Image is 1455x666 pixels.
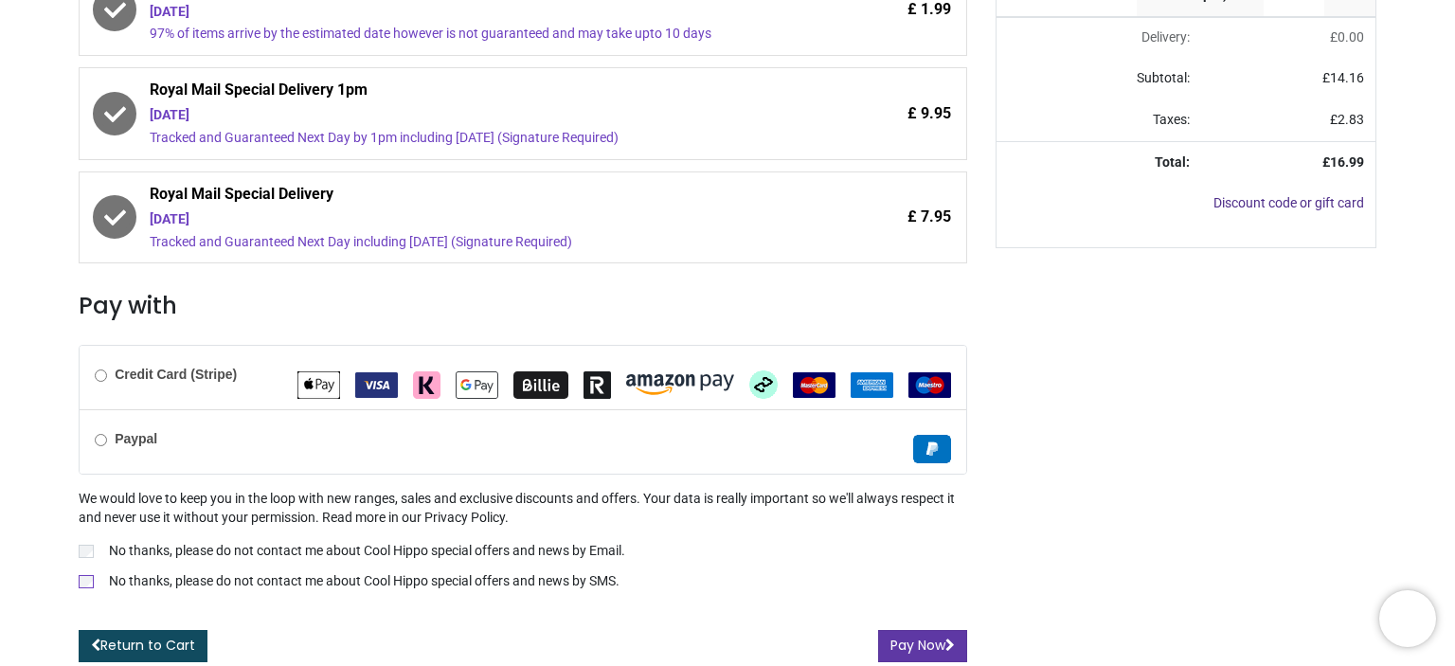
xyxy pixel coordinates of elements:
a: Return to Cart [79,630,207,662]
span: Afterpay Clearpay [749,376,778,391]
input: No thanks, please do not contact me about Cool Hippo special offers and news by Email. [79,545,94,558]
div: [DATE] [150,3,791,22]
td: Delivery will be updated after choosing a new delivery method [997,17,1201,59]
button: Pay Now [878,630,967,662]
span: 16.99 [1330,154,1364,170]
img: Klarna [413,371,440,399]
div: 97% of items arrive by the estimated date however is not guaranteed and may take upto 10 days [150,25,791,44]
img: MasterCard [793,372,835,398]
span: Apple Pay [297,376,340,391]
span: £ [1330,29,1364,45]
span: £ [1330,112,1364,127]
strong: Total: [1155,154,1190,170]
img: Google Pay [456,371,498,399]
span: Revolut Pay [584,376,611,391]
span: MasterCard [793,376,835,391]
span: Paypal [913,441,951,456]
img: Afterpay Clearpay [749,370,778,399]
span: 14.16 [1330,70,1364,85]
p: No thanks, please do not contact me about Cool Hippo special offers and news by Email. [109,542,625,561]
div: [DATE] [150,210,791,229]
td: Subtotal: [997,58,1201,99]
span: Royal Mail Special Delivery [150,184,791,210]
img: Revolut Pay [584,371,611,399]
input: Credit Card (Stripe) [95,369,107,382]
span: Klarna [413,376,440,391]
span: Billie [513,376,568,391]
span: American Express [851,376,893,391]
img: Apple Pay [297,371,340,399]
b: Paypal [115,431,157,446]
a: Discount code or gift card [1213,195,1364,210]
img: Paypal [913,435,951,463]
img: American Express [851,372,893,398]
span: £ [1322,70,1364,85]
h3: Pay with [79,290,967,322]
span: 2.83 [1338,112,1364,127]
div: Tracked and Guaranteed Next Day including [DATE] (Signature Required) [150,233,791,252]
b: Credit Card (Stripe) [115,367,237,382]
span: Google Pay [456,376,498,391]
strong: £ [1322,154,1364,170]
img: Amazon Pay [626,374,734,395]
span: Royal Mail Special Delivery 1pm [150,80,791,106]
span: Maestro [908,376,951,391]
img: Maestro [908,372,951,398]
img: Billie [513,371,568,399]
p: No thanks, please do not contact me about Cool Hippo special offers and news by SMS. [109,572,620,591]
div: Tracked and Guaranteed Next Day by 1pm including [DATE] (Signature Required) [150,129,791,148]
div: We would love to keep you in the loop with new ranges, sales and exclusive discounts and offers. ... [79,490,967,594]
span: 0.00 [1338,29,1364,45]
img: VISA [355,372,398,398]
span: £ 7.95 [907,207,951,227]
span: Amazon Pay [626,376,734,391]
iframe: Brevo live chat [1379,590,1436,647]
td: Taxes: [997,99,1201,141]
input: No thanks, please do not contact me about Cool Hippo special offers and news by SMS. [79,575,94,588]
input: Paypal [95,434,107,446]
div: [DATE] [150,106,791,125]
span: £ 9.95 [907,103,951,124]
span: VISA [355,376,398,391]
